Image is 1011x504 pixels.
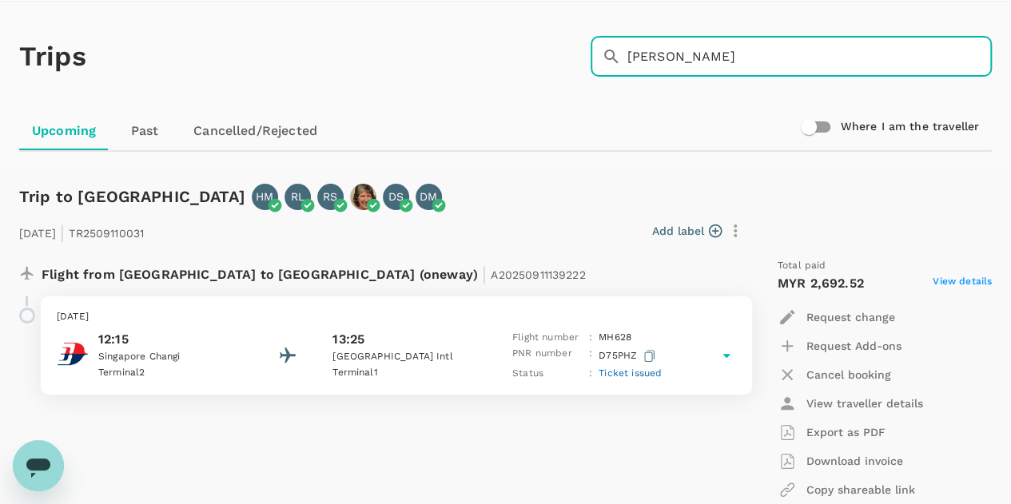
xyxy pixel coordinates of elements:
[778,418,886,446] button: Export as PDF
[420,189,437,204] p: DM
[599,346,659,366] p: D75PHZ
[491,268,585,281] span: A20250911139222
[98,330,242,349] p: 12:15
[57,338,89,370] img: Malaysia Airlines
[57,309,736,325] p: [DATE]
[806,395,923,411] p: View traveller details
[19,184,245,209] h6: Trip to [GEOGRAPHIC_DATA]
[589,330,592,346] p: :
[627,37,992,77] input: Search by travellers, trips, or destination, label, team
[98,349,242,365] p: Singapore Changi
[778,274,864,293] p: MYR 2,692.52
[652,223,722,239] button: Add label
[778,389,923,418] button: View traveller details
[589,366,592,382] p: :
[19,216,144,245] p: [DATE] TR2509110031
[840,118,979,136] h6: Where I am the traveller
[599,330,631,346] p: MH 628
[806,453,903,469] p: Download invoice
[350,184,376,210] img: avatar-67ce8a7b3f9f6.jpeg
[13,440,64,491] iframe: Button to launch messaging window, conversation in progress
[19,112,109,150] a: Upcoming
[778,303,895,331] button: Request change
[778,331,902,360] button: Request Add-ons
[323,189,337,204] p: RS
[806,309,895,325] p: Request change
[599,367,662,379] span: Ticket issued
[332,365,476,381] p: Terminal 1
[332,330,364,349] p: 13:25
[291,189,304,204] p: RL
[512,366,583,382] p: Status
[778,360,891,389] button: Cancel booking
[98,365,242,381] p: Terminal 2
[778,258,826,274] span: Total paid
[778,446,903,475] button: Download invoice
[589,346,592,366] p: :
[806,424,886,440] p: Export as PDF
[806,482,915,498] p: Copy shareable link
[19,2,86,112] h1: Trips
[332,349,476,365] p: [GEOGRAPHIC_DATA] Intl
[60,221,65,244] span: |
[388,189,404,204] p: DS
[512,330,583,346] p: Flight number
[256,189,273,204] p: HM
[933,274,992,293] span: View details
[482,263,487,285] span: |
[109,112,181,150] a: Past
[181,112,330,150] a: Cancelled/Rejected
[778,475,915,504] button: Copy shareable link
[806,367,891,383] p: Cancel booking
[512,346,583,366] p: PNR number
[806,338,902,354] p: Request Add-ons
[42,258,586,287] p: Flight from [GEOGRAPHIC_DATA] to [GEOGRAPHIC_DATA] (oneway)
